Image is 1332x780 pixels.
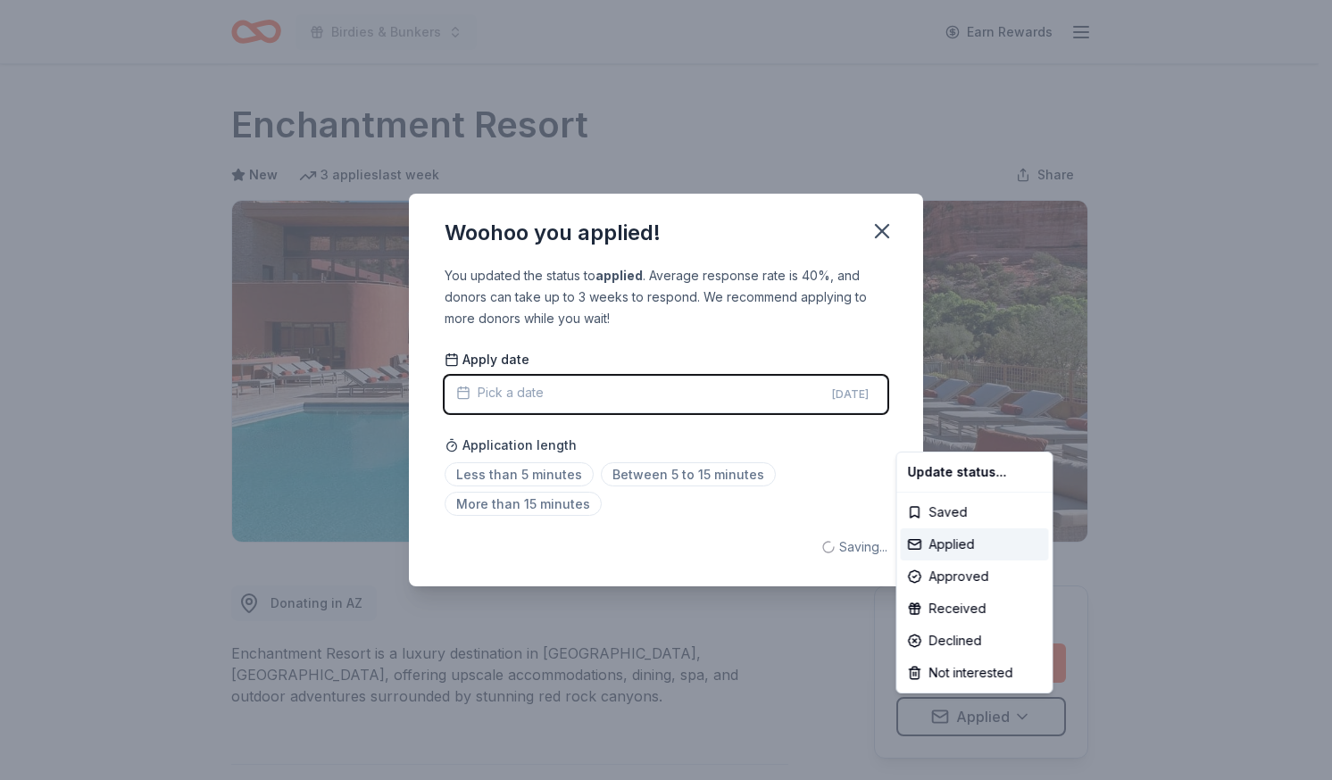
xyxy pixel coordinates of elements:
[901,456,1049,488] div: Update status...
[901,625,1049,657] div: Declined
[901,528,1049,560] div: Applied
[331,21,441,43] span: Birdies & Bunkers
[901,496,1049,528] div: Saved
[901,593,1049,625] div: Received
[901,657,1049,689] div: Not interested
[901,560,1049,593] div: Approved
